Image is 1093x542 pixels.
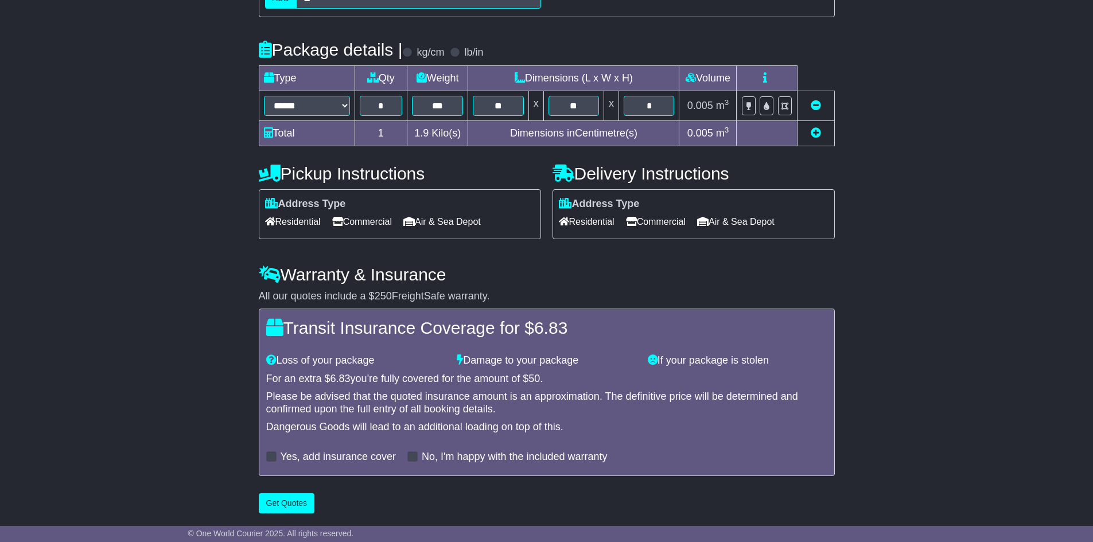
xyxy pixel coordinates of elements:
[604,91,619,120] td: x
[468,120,679,146] td: Dimensions in Centimetre(s)
[626,213,686,231] span: Commercial
[259,265,835,284] h4: Warranty & Insurance
[407,65,468,91] td: Weight
[355,120,407,146] td: 1
[259,493,315,513] button: Get Quotes
[355,65,407,91] td: Qty
[265,198,346,210] label: Address Type
[642,354,833,367] div: If your package is stolen
[553,164,835,183] h4: Delivery Instructions
[266,391,827,415] div: Please be advised that the quoted insurance amount is an approximation. The definitive price will...
[266,318,827,337] h4: Transit Insurance Coverage for $
[259,65,355,91] td: Type
[716,100,729,111] span: m
[332,213,392,231] span: Commercial
[259,164,541,183] h4: Pickup Instructions
[725,126,729,134] sup: 3
[259,40,403,59] h4: Package details |
[188,529,354,538] span: © One World Courier 2025. All rights reserved.
[528,91,543,120] td: x
[559,213,614,231] span: Residential
[687,100,713,111] span: 0.005
[265,213,321,231] span: Residential
[330,373,351,384] span: 6.83
[811,127,821,139] a: Add new item
[260,354,452,367] div: Loss of your package
[451,354,642,367] div: Damage to your package
[259,120,355,146] td: Total
[407,120,468,146] td: Kilo(s)
[725,98,729,107] sup: 3
[422,451,608,463] label: No, I'm happy with the included warranty
[414,127,429,139] span: 1.9
[417,46,444,59] label: kg/cm
[403,213,481,231] span: Air & Sea Depot
[266,421,827,434] div: Dangerous Goods will lead to an additional loading on top of this.
[375,290,392,302] span: 250
[468,65,679,91] td: Dimensions (L x W x H)
[559,198,640,210] label: Address Type
[281,451,396,463] label: Yes, add insurance cover
[464,46,483,59] label: lb/in
[534,318,567,337] span: 6.83
[716,127,729,139] span: m
[811,100,821,111] a: Remove this item
[697,213,775,231] span: Air & Sea Depot
[528,373,540,384] span: 50
[679,65,737,91] td: Volume
[687,127,713,139] span: 0.005
[259,290,835,303] div: All our quotes include a $ FreightSafe warranty.
[266,373,827,385] div: For an extra $ you're fully covered for the amount of $ .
